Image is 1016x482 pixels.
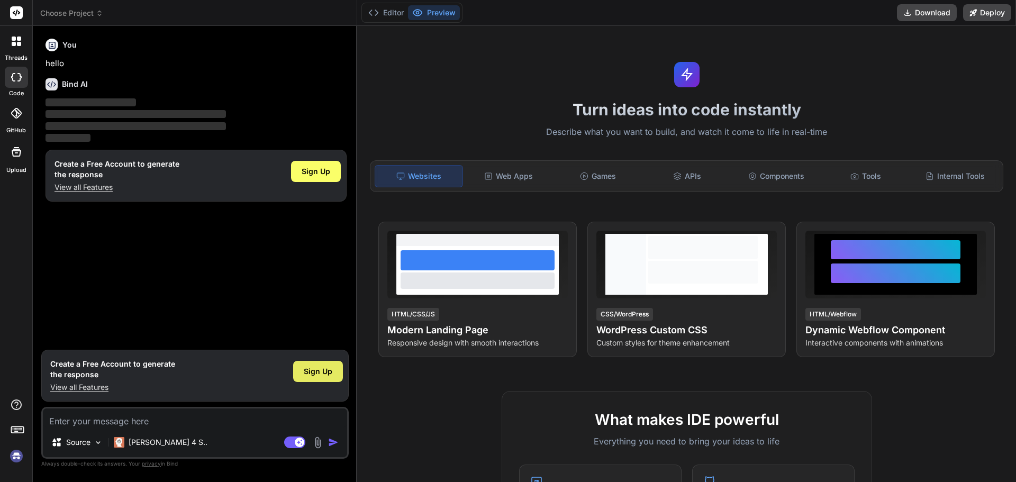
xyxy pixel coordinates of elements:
[50,382,175,393] p: View all Features
[94,438,103,447] img: Pick Models
[911,165,999,187] div: Internal Tools
[50,359,175,380] h1: Create a Free Account to generate the response
[328,437,339,448] img: icon
[643,165,731,187] div: APIs
[408,5,460,20] button: Preview
[375,165,463,187] div: Websites
[596,323,777,338] h4: WordPress Custom CSS
[897,4,957,21] button: Download
[66,437,90,448] p: Source
[55,182,179,193] p: View all Features
[364,100,1010,119] h1: Turn ideas into code instantly
[6,126,26,135] label: GitHub
[387,338,568,348] p: Responsive design with smooth interactions
[596,338,777,348] p: Custom styles for theme enhancement
[46,98,136,106] span: ‌
[387,308,439,321] div: HTML/CSS/JS
[114,437,124,448] img: Claude 4 Sonnet
[805,338,986,348] p: Interactive components with animations
[46,58,347,70] p: hello
[302,166,330,177] span: Sign Up
[304,366,332,377] span: Sign Up
[46,110,226,118] span: ‌
[5,53,28,62] label: threads
[46,134,90,142] span: ‌
[519,408,855,431] h2: What makes IDE powerful
[7,447,25,465] img: signin
[40,8,103,19] span: Choose Project
[805,308,861,321] div: HTML/Webflow
[465,165,552,187] div: Web Apps
[364,125,1010,139] p: Describe what you want to build, and watch it come to life in real-time
[596,308,653,321] div: CSS/WordPress
[9,89,24,98] label: code
[555,165,642,187] div: Games
[312,436,324,449] img: attachment
[519,435,855,448] p: Everything you need to bring your ideas to life
[55,159,179,180] h1: Create a Free Account to generate the response
[733,165,820,187] div: Components
[6,166,26,175] label: Upload
[963,4,1011,21] button: Deploy
[387,323,568,338] h4: Modern Landing Page
[41,459,349,469] p: Always double-check its answers. Your in Bind
[364,5,408,20] button: Editor
[62,79,88,89] h6: Bind AI
[129,437,207,448] p: [PERSON_NAME] 4 S..
[62,40,77,50] h6: You
[822,165,910,187] div: Tools
[46,122,226,130] span: ‌
[805,323,986,338] h4: Dynamic Webflow Component
[142,460,161,467] span: privacy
